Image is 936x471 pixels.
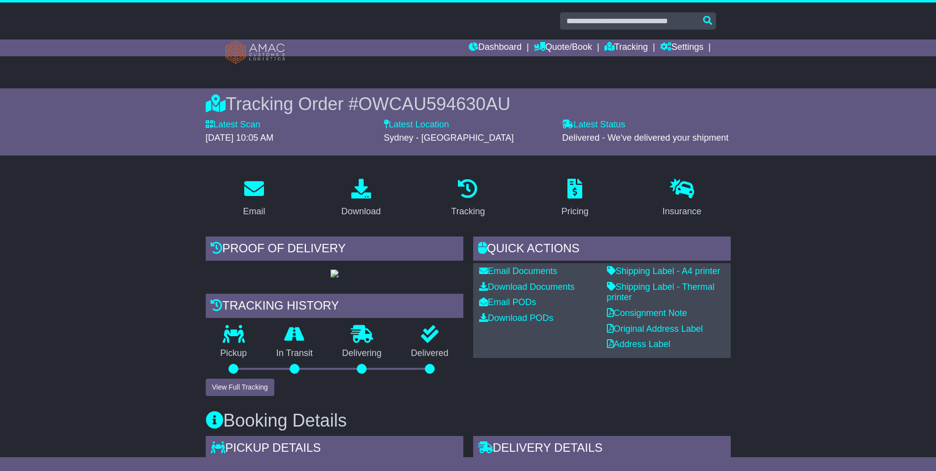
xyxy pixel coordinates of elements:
[335,175,387,222] a: Download
[206,236,463,263] div: Proof of Delivery
[243,205,265,218] div: Email
[206,93,731,115] div: Tracking Order #
[663,205,702,218] div: Insurance
[473,236,731,263] div: Quick Actions
[206,119,261,130] label: Latest Scan
[206,436,463,463] div: Pickup Details
[358,94,510,114] span: OWCAU594630AU
[236,175,271,222] a: Email
[206,133,274,143] span: [DATE] 10:05 AM
[396,348,463,359] p: Delivered
[562,205,589,218] div: Pricing
[445,175,491,222] a: Tracking
[555,175,595,222] a: Pricing
[341,205,381,218] div: Download
[562,119,625,130] label: Latest Status
[331,270,338,277] img: GetPodImage
[607,324,703,334] a: Original Address Label
[562,133,728,143] span: Delivered - We've delivered your shipment
[607,308,687,318] a: Consignment Note
[479,282,575,292] a: Download Documents
[206,294,463,320] div: Tracking history
[384,119,449,130] label: Latest Location
[607,282,715,303] a: Shipping Label - Thermal printer
[660,39,704,56] a: Settings
[206,348,262,359] p: Pickup
[206,379,274,396] button: View Full Tracking
[607,266,720,276] a: Shipping Label - A4 printer
[473,436,731,463] div: Delivery Details
[607,339,671,349] a: Address Label
[479,313,554,323] a: Download PODs
[206,411,731,431] h3: Booking Details
[479,297,536,307] a: Email PODs
[384,133,514,143] span: Sydney - [GEOGRAPHIC_DATA]
[328,348,397,359] p: Delivering
[604,39,648,56] a: Tracking
[479,266,558,276] a: Email Documents
[469,39,522,56] a: Dashboard
[534,39,592,56] a: Quote/Book
[656,175,708,222] a: Insurance
[451,205,485,218] div: Tracking
[262,348,328,359] p: In Transit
